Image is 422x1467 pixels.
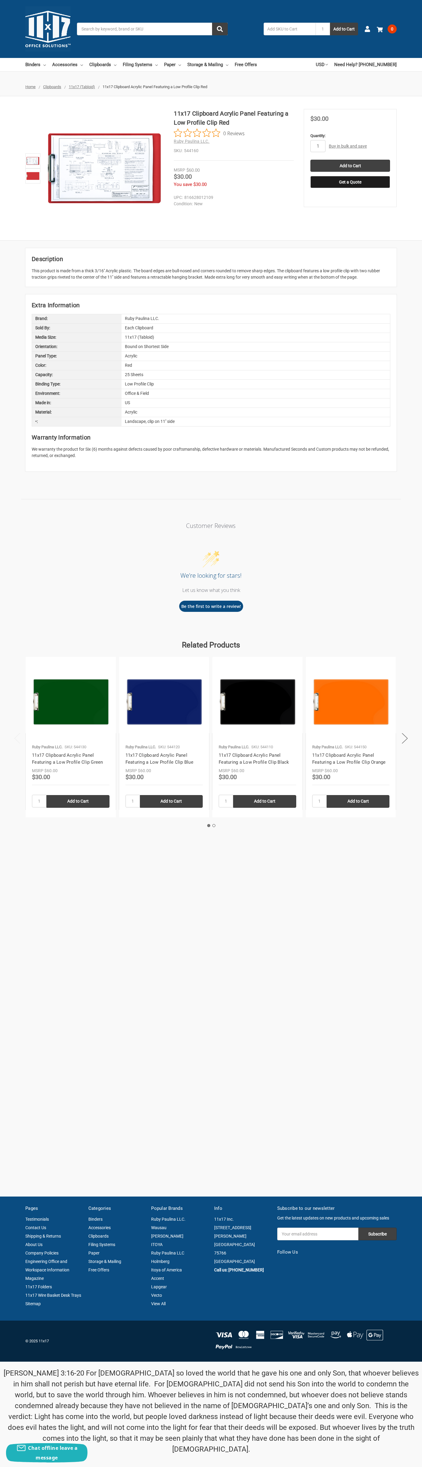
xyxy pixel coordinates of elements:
[277,1228,358,1240] input: Your email address
[32,446,390,459] p: We warranty the product for Six (6) months against defects caused by poor craftsmanship, defectiv...
[186,168,200,173] span: $60.00
[69,85,95,89] a: 11x17 (Tabloid)
[122,408,390,417] div: Acrylic
[25,1259,69,1281] a: Engineering Office and Workspace Information Magazine
[235,58,257,71] a: Free Offers
[65,744,86,750] p: SKU: 544130
[377,21,397,37] a: 0
[32,773,50,781] span: $30.00
[174,148,182,154] dt: SKU:
[88,1217,103,1222] a: Binders
[151,1259,170,1264] a: Holmberg
[231,768,244,773] span: $60.00
[174,182,192,187] span: You save
[32,744,62,750] p: Ruby Paulina LLC.
[25,1242,43,1247] a: About Us
[151,1225,167,1230] a: Wausau
[32,254,390,264] h2: Description
[32,333,122,342] div: Media Size:
[214,1215,271,1266] address: 11x17 Inc. [STREET_ADDRESS][PERSON_NAME] [GEOGRAPHIC_DATA] 75766 [GEOGRAPHIC_DATA]
[193,182,207,187] span: $30.00
[310,133,390,139] label: Quantity:
[25,1217,49,1222] a: Testimonials
[11,729,23,747] button: Previous
[6,1443,87,1462] button: Chat offline leave a message
[122,314,390,323] div: Ruby Paulina LLC.
[32,324,122,333] div: Sold By:
[174,201,291,207] dd: New
[103,85,207,89] span: 11x17 Clipboard Acrylic Panel Featuring a Low Profile Clip Red
[32,314,122,323] div: Brand:
[251,744,273,750] p: SKU: 544110
[207,824,210,827] button: 1 of 2
[89,58,116,71] a: Clipboards
[312,744,343,750] p: Ruby Paulina LLC.
[219,768,230,774] div: MSRP
[88,1267,109,1272] a: Free Offers
[32,753,103,765] a: 11x17 Clipboard Acrylic Panel Featuring a Low Profile Clip Green
[151,1301,166,1306] a: View All
[116,522,306,530] p: Customer Reviews
[26,169,40,183] img: 11x17 Clipboard Acrylic Panel Featuring a Low Profile Clip Red
[46,795,109,808] input: Add to Cart
[399,729,411,747] button: Next
[212,824,215,827] button: 2 of 2
[25,1234,61,1238] a: Shipping & Returns
[330,23,358,35] button: Add to Cart
[174,139,209,144] a: Ruby Paulina LLC.
[345,744,366,750] p: SKU: 544150
[164,58,181,71] a: Paper
[174,167,185,173] div: MSRP
[25,1225,46,1230] a: Contact Us
[32,433,390,442] h2: Warranty Information
[25,1338,208,1344] p: © 2025 11x17
[125,773,144,781] span: $30.00
[32,768,43,774] div: MSRP
[88,1225,111,1230] a: Accessories
[25,6,71,52] img: 11x17.com
[32,417,122,426] div: •:
[174,194,183,201] dt: UPC:
[25,639,397,651] h2: Related Products
[174,173,192,180] span: $30.00
[312,773,330,781] span: $30.00
[388,24,397,34] span: 0
[312,663,390,741] a: 11x17 Clipboard Acrylic Panel Featuring a Low Profile Clip Orange
[140,795,203,808] input: Add to Cart
[26,154,40,168] img: 11x17 Clipboard Acrylic Panel Featuring a Low Profile Clip Red
[122,361,390,370] div: Red
[233,795,296,808] input: Add to Cart
[310,115,328,122] span: $30.00
[32,389,122,398] div: Environment:
[214,1205,271,1212] h5: Info
[32,352,122,361] div: Panel Type:
[32,361,122,370] div: Color:
[32,342,122,351] div: Orientation:
[312,768,324,774] div: MSRP
[223,129,245,138] span: 0 Reviews
[174,201,193,207] dt: Condition:
[174,148,294,154] dd: 544160
[277,1249,397,1256] h5: Follow Us
[123,58,158,71] a: Filing Systems
[43,85,61,89] a: Clipboards
[122,370,390,379] div: 25 Sheets
[25,1205,82,1212] h5: Pages
[122,352,390,361] div: Acrylic
[174,129,245,138] button: Rated 0 out of 5 stars from 0 reviews. Jump to reviews.
[88,1234,109,1238] a: Clipboards
[88,1205,145,1212] h5: Categories
[25,1293,81,1298] a: 11x17 Wire Basket Desk Trays
[277,1205,397,1212] h5: Subscribe to our newsletter
[32,398,122,407] div: Made in:
[28,1445,78,1461] span: Chat offline leave a message
[174,194,291,201] dd: 816628012109
[138,768,151,773] span: $60.00
[32,370,122,379] div: Capacity:
[45,109,164,228] img: 11x17 Clipboard Acrylic Panel Featuring a Low Profile Clip Red
[219,753,289,765] a: 11x17 Clipboard Acrylic Panel Featuring a Low Profile Clip Black
[158,744,180,750] p: SKU: 544120
[327,795,390,808] input: Add to Cart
